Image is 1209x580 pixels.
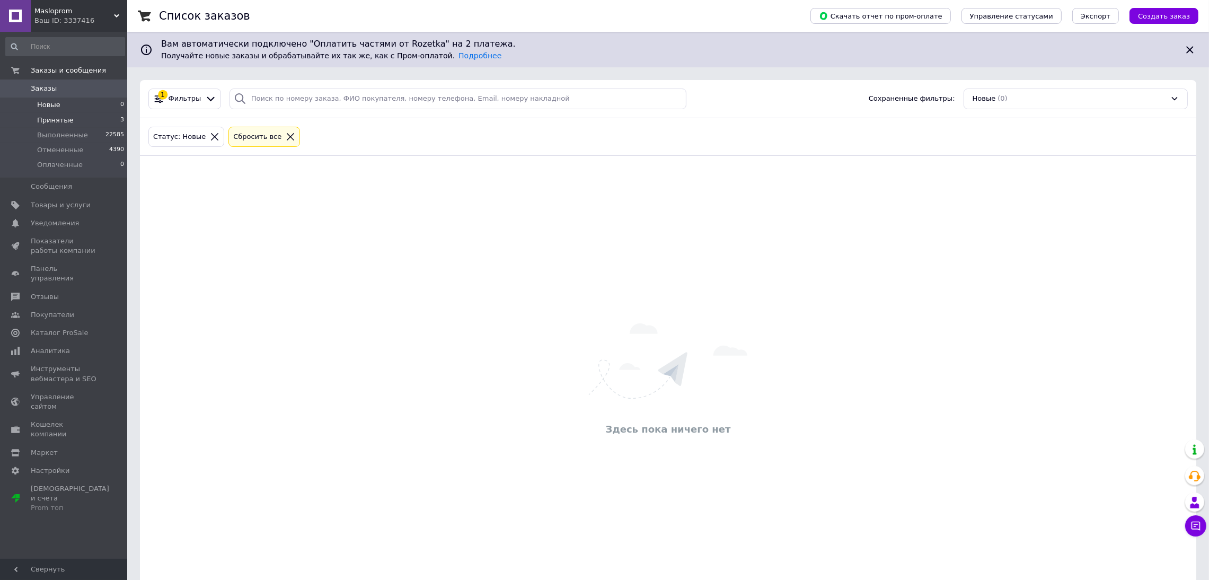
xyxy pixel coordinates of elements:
span: Показатели работы компании [31,236,98,256]
span: Заказы [31,84,57,93]
span: Сохраненные фильтры: [869,94,955,104]
span: Отмененные [37,145,83,155]
span: Новые [37,100,60,110]
button: Управление статусами [961,8,1062,24]
span: Настройки [31,466,69,476]
div: Prom топ [31,503,109,513]
div: Сбросить все [231,131,284,143]
span: Маркет [31,448,58,458]
span: Выполненные [37,130,88,140]
span: Управление сайтом [31,392,98,411]
button: Экспорт [1072,8,1119,24]
span: Отзывы [31,292,59,302]
span: Панель управления [31,264,98,283]
span: (0) [998,94,1007,102]
span: Товары и услуги [31,200,91,210]
div: Статус: Новые [151,131,208,143]
span: Оплаченные [37,160,83,170]
span: Покупатели [31,310,74,320]
span: Masloprom [34,6,114,16]
div: Ваш ID: 3337416 [34,16,127,25]
button: Создать заказ [1129,8,1198,24]
span: Вам автоматически подключено "Оплатить частями от Rozetka" на 2 платежа. [161,38,1175,50]
span: Уведомления [31,218,79,228]
span: Аналитика [31,346,70,356]
span: Каталог ProSale [31,328,88,338]
a: Создать заказ [1119,12,1198,20]
span: Принятые [37,116,74,125]
span: 4390 [109,145,124,155]
span: Сообщения [31,182,72,191]
span: Новые [973,94,996,104]
span: Фильтры [169,94,201,104]
span: Заказы и сообщения [31,66,106,75]
span: Инструменты вебмастера и SEO [31,364,98,383]
span: [DEMOGRAPHIC_DATA] и счета [31,484,109,513]
span: Получайте новые заказы и обрабатывайте их так же, как с Пром-оплатой. [161,51,501,60]
div: 1 [158,90,167,100]
button: Скачать отчет по пром-оплате [810,8,951,24]
span: Создать заказ [1138,12,1190,20]
input: Поиск по номеру заказа, ФИО покупателя, номеру телефона, Email, номеру накладной [230,89,687,109]
div: Здесь пока ничего нет [145,423,1191,436]
input: Поиск [5,37,125,56]
span: Управление статусами [970,12,1053,20]
span: 22585 [105,130,124,140]
span: 0 [120,160,124,170]
span: 3 [120,116,124,125]
span: 0 [120,100,124,110]
button: Чат с покупателем [1185,515,1206,537]
h1: Список заказов [159,10,250,22]
a: Подробнее [458,51,501,60]
span: Скачать отчет по пром-оплате [819,11,942,21]
span: Экспорт [1081,12,1110,20]
span: Кошелек компании [31,420,98,439]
